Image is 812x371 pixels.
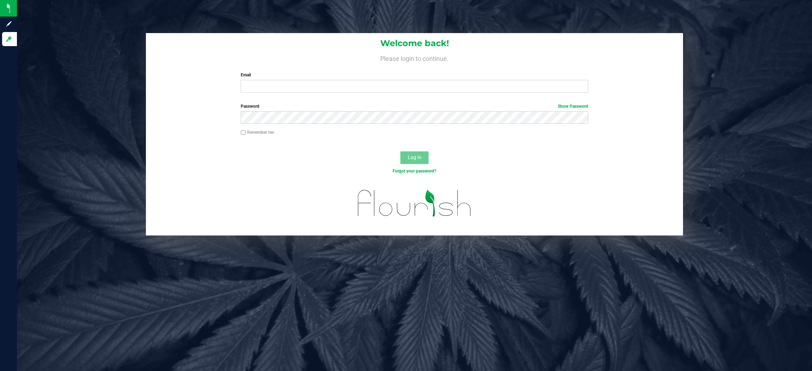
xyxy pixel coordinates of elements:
label: Email [241,72,588,78]
button: Log In [400,151,429,164]
img: flourish_logo.svg [347,182,482,225]
span: Log In [408,155,422,160]
input: Remember me [241,130,246,135]
h4: Please login to continue. [146,54,683,62]
a: Show Password [558,104,588,109]
h1: Welcome back! [146,39,683,48]
inline-svg: Sign up [5,20,12,27]
label: Remember me [241,129,274,136]
a: Forgot your password? [393,169,436,174]
span: Password [241,104,259,109]
inline-svg: Log in [5,36,12,43]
